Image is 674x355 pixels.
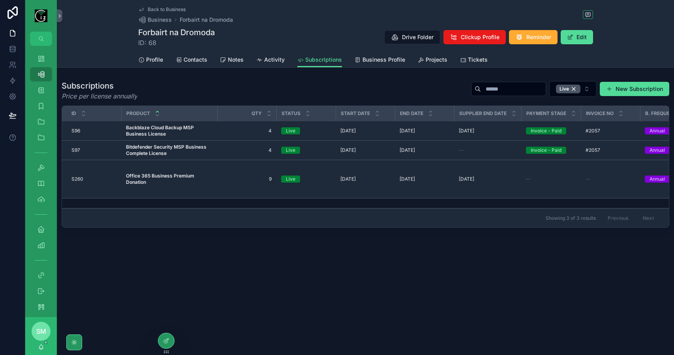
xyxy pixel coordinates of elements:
a: -- [586,176,635,182]
span: Back to Business [148,6,186,13]
a: Activity [256,53,285,68]
a: [DATE] [340,176,390,182]
button: Edit [561,30,593,44]
a: [DATE] [400,128,449,134]
span: Payment Stage [526,110,566,117]
span: Supplier End Date [459,110,507,117]
a: 4 [222,128,272,134]
span: End Date [400,110,423,117]
span: Clickup Profile [461,33,499,41]
strong: Office 365 Business Premium Donation [126,173,195,185]
a: [DATE] [400,147,449,153]
span: #2057 [586,147,600,153]
h1: Forbairt na Dromoda [138,27,215,38]
div: Annual [650,176,665,183]
span: Notes [228,56,244,64]
span: [DATE] [400,176,415,182]
a: Invoice - Paid [526,147,576,154]
span: SM [36,327,46,336]
a: Tickets [460,53,488,68]
button: Reminder [509,30,558,44]
span: Contacts [184,56,207,64]
a: Live [281,147,331,154]
a: Business Profile [355,53,405,68]
button: New Subscription [600,82,669,96]
h1: Subscriptions [62,80,137,91]
button: Select Button [549,81,597,97]
a: Live [281,176,331,183]
a: Live [281,127,331,134]
button: Clickup Profile [443,30,506,44]
a: Projects [418,53,447,68]
a: -- [459,147,516,153]
span: [DATE] [340,147,356,153]
a: Forbairt na Dromoda [180,16,233,24]
span: Status [282,110,300,117]
span: -- [526,176,531,182]
span: [DATE] [400,128,415,134]
div: Invoice - Paid [531,127,561,134]
a: 4 [222,147,272,153]
span: S97 [71,147,80,153]
span: Invoice No [586,110,614,117]
a: S96 [71,128,116,134]
a: 9 [222,176,272,182]
img: App logo [35,9,47,22]
span: [DATE] [459,176,474,182]
span: Tickets [468,56,488,64]
span: -- [459,147,464,153]
span: Business [148,16,172,24]
div: Invoice - Paid [531,147,561,154]
span: [DATE] [400,147,415,153]
div: Annual [650,147,665,154]
a: #2057 [586,128,635,134]
a: Bitdefender Security MSP Business Complete License [126,144,212,157]
a: Office 365 Business Premium Donation [126,173,212,185]
a: [DATE] [340,128,390,134]
div: Live [286,147,295,154]
a: [DATE] [340,147,390,153]
span: [DATE] [340,176,356,182]
div: scrollable content [25,46,57,317]
a: -- [526,176,576,182]
a: S97 [71,147,116,153]
span: Subscriptions [305,56,342,64]
span: -- [586,176,590,182]
span: ID [71,110,76,117]
button: Drive Folder [384,30,440,44]
strong: Backblaze Cloud Backup MSP Business License [126,125,195,137]
a: #2057 [586,147,635,153]
span: Qty [252,110,262,117]
span: Profile [146,56,163,64]
span: Product [126,110,150,117]
span: [DATE] [340,128,356,134]
span: Projects [426,56,447,64]
a: S260 [71,176,116,182]
a: Subscriptions [297,53,342,68]
a: [DATE] [459,176,516,182]
span: S260 [71,176,83,182]
div: Annual [650,127,665,134]
span: Reminder [526,33,551,41]
span: #2057 [586,128,600,134]
a: [DATE] [459,128,516,134]
a: Back to Business [138,6,186,13]
span: [DATE] [459,128,474,134]
button: Unselect LIVE [556,85,580,93]
span: Business Profile [362,56,405,64]
strong: Bitdefender Security MSP Business Complete License [126,144,208,156]
div: Live [286,127,295,134]
div: Live [556,85,580,93]
span: Showing 3 of 3 results [546,215,596,221]
a: Backblaze Cloud Backup MSP Business License [126,125,212,137]
a: Notes [220,53,244,68]
span: Start Date [341,110,370,117]
a: [DATE] [400,176,449,182]
em: Price per license annually [62,91,137,101]
span: Drive Folder [402,33,434,41]
span: S96 [71,128,80,134]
